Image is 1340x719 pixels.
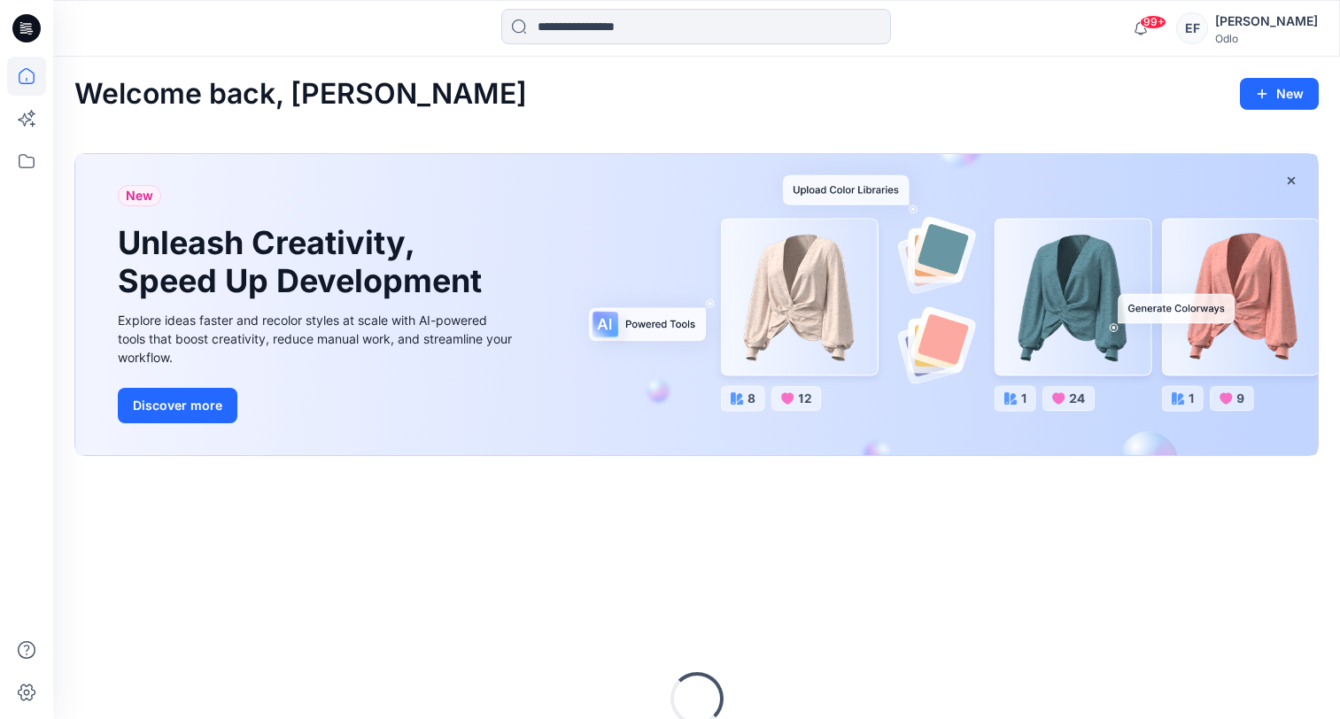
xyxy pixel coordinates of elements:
[126,185,153,206] span: New
[118,388,516,423] a: Discover more
[1176,12,1208,44] div: EF
[118,388,237,423] button: Discover more
[1215,32,1318,45] div: Odlo
[1240,78,1319,110] button: New
[1140,15,1166,29] span: 99+
[74,78,527,111] h2: Welcome back, [PERSON_NAME]
[118,224,490,300] h1: Unleash Creativity, Speed Up Development
[118,311,516,367] div: Explore ideas faster and recolor styles at scale with AI-powered tools that boost creativity, red...
[1215,11,1318,32] div: [PERSON_NAME]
